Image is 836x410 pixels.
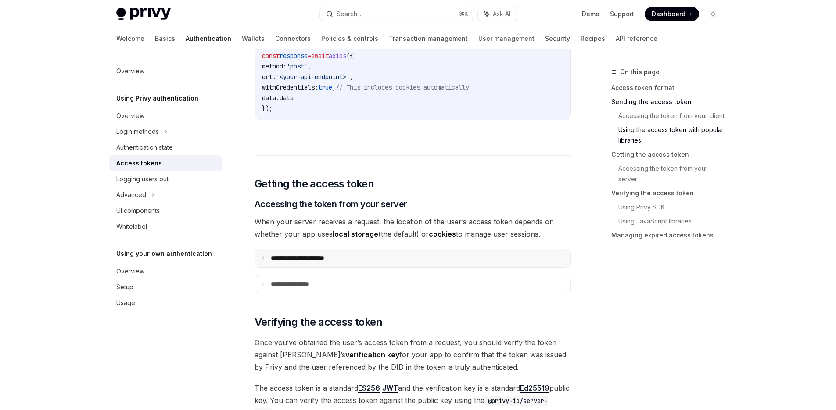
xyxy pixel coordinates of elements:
span: data: [262,94,280,102]
a: Logging users out [109,171,222,187]
div: Login methods [116,126,159,137]
span: Once you’ve obtained the user’s access token from a request, you should verify the token against ... [255,336,571,373]
a: Authentication [186,28,231,49]
h5: Using your own authentication [116,248,212,259]
span: '<your-api-endpoint>' [276,73,350,81]
button: Toggle dark mode [706,7,720,21]
div: Overview [116,111,144,121]
span: withCredentials: [262,83,318,91]
div: Overview [116,66,144,76]
a: Getting the access token [611,147,727,162]
a: Dashboard [645,7,699,21]
h5: Using Privy authentication [116,93,198,104]
a: Usage [109,295,222,311]
a: Using JavaScript libraries [618,214,727,228]
span: 'post' [287,62,308,70]
a: Security [545,28,570,49]
a: Ed25519 [520,384,549,393]
div: Search... [337,9,361,19]
a: Recipes [581,28,605,49]
a: Authentication state [109,140,222,155]
a: Connectors [275,28,311,49]
a: Accessing the token from your server [618,162,727,186]
a: Overview [109,63,222,79]
a: Managing expired access tokens [611,228,727,242]
span: data [280,94,294,102]
span: response [280,52,308,60]
strong: cookies [429,230,456,238]
a: UI components [109,203,222,219]
div: Logging users out [116,174,169,184]
span: }); [262,104,273,112]
div: Advanced [116,190,146,200]
span: url: [262,73,276,81]
a: Sending the access token [611,95,727,109]
a: Access token format [611,81,727,95]
span: // This includes cookies automatically [336,83,469,91]
a: Verifying the access token [611,186,727,200]
span: axios [329,52,346,60]
a: ES256 [358,384,380,393]
div: Overview [116,266,144,277]
img: light logo [116,8,171,20]
span: method: [262,62,287,70]
span: ⌘ K [459,11,468,18]
span: Accessing the token from your server [255,198,407,210]
a: Wallets [242,28,265,49]
div: Setup [116,282,133,292]
a: User management [478,28,535,49]
span: On this page [620,67,660,77]
span: When your server receives a request, the location of the user’s access token depends on whether y... [255,216,571,240]
a: Transaction management [389,28,468,49]
span: Getting the access token [255,177,374,191]
span: , [332,83,336,91]
div: UI components [116,205,160,216]
a: Policies & controls [321,28,378,49]
span: Verifying the access token [255,315,382,329]
span: = [308,52,311,60]
a: Overview [109,108,222,124]
a: Using Privy SDK [618,200,727,214]
div: Whitelabel [116,221,147,232]
div: Usage [116,298,135,308]
div: Authentication state [116,142,173,153]
strong: verification key [345,350,399,359]
a: API reference [616,28,657,49]
div: Access tokens [116,158,162,169]
span: Ask AI [493,10,510,18]
a: Welcome [116,28,144,49]
button: Ask AI [478,6,517,22]
span: ({ [346,52,353,60]
a: Using the access token with popular libraries [618,123,727,147]
a: Support [610,10,634,18]
span: , [350,73,353,81]
a: Overview [109,263,222,279]
span: true [318,83,332,91]
span: Dashboard [652,10,685,18]
a: Access tokens [109,155,222,171]
a: Setup [109,279,222,295]
a: JWT [382,384,398,393]
a: Basics [155,28,175,49]
a: Accessing the token from your client [618,109,727,123]
a: Demo [582,10,599,18]
a: Whitelabel [109,219,222,234]
span: await [311,52,329,60]
button: Search...⌘K [320,6,474,22]
span: const [262,52,280,60]
span: , [308,62,311,70]
strong: local storage [333,230,378,238]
